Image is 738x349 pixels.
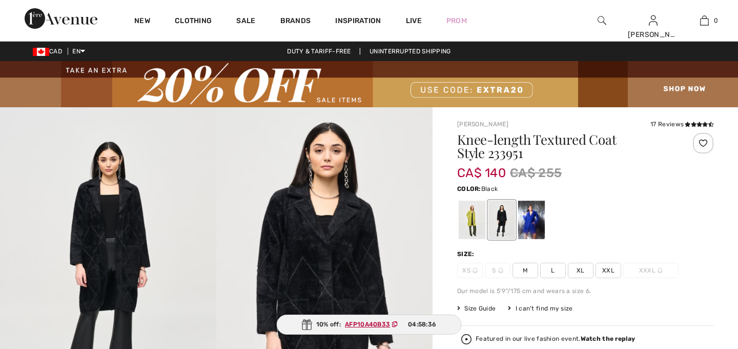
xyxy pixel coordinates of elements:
a: Prom [446,15,467,26]
span: Black [481,185,498,192]
a: Sign In [649,15,658,25]
img: ring-m.svg [658,268,663,273]
span: Size Guide [457,304,496,313]
span: M [512,263,538,278]
span: XXL [596,263,621,278]
a: [PERSON_NAME] [457,121,508,128]
span: CAD [33,48,66,55]
img: 1ère Avenue [25,8,97,29]
strong: Watch the replay [581,335,635,342]
a: Live [406,15,422,26]
div: 17 Reviews [650,120,713,129]
span: XXXL [623,263,679,278]
img: ring-m.svg [498,268,503,273]
img: Gift.svg [302,319,312,330]
a: Clothing [175,16,212,27]
img: search the website [598,14,606,27]
span: Color: [457,185,481,192]
img: My Info [649,14,658,27]
span: EN [72,48,85,55]
img: My Bag [700,14,709,27]
img: Watch the replay [461,334,471,344]
span: 0 [714,16,718,25]
div: [PERSON_NAME] [628,29,678,40]
img: ring-m.svg [473,268,478,273]
a: Brands [280,16,311,27]
h1: Knee-length Textured Coat Style 233951 [457,133,671,160]
span: XL [568,263,593,278]
div: Our model is 5'9"/175 cm and wears a size 6. [457,286,713,296]
img: Canadian Dollar [33,48,49,56]
span: Inspiration [335,16,381,27]
div: Featured in our live fashion event. [476,336,635,342]
a: New [134,16,150,27]
iframe: Opens a widget where you can chat to one of our agents [671,272,728,298]
div: 10% off: [277,315,462,335]
span: CA$ 140 [457,156,506,180]
span: CA$ 255 [510,164,562,182]
div: I can't find my size [508,304,572,313]
div: Wasabi [459,201,485,239]
a: 0 [679,14,729,27]
a: Sale [236,16,255,27]
span: XS [457,263,483,278]
div: Size: [457,249,477,259]
span: S [485,263,510,278]
span: L [540,263,566,278]
ins: AFP10A40B33 [345,321,390,328]
div: Royal Sapphire 163 [518,201,545,239]
span: 04:58:36 [408,320,436,329]
div: Black [488,201,515,239]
